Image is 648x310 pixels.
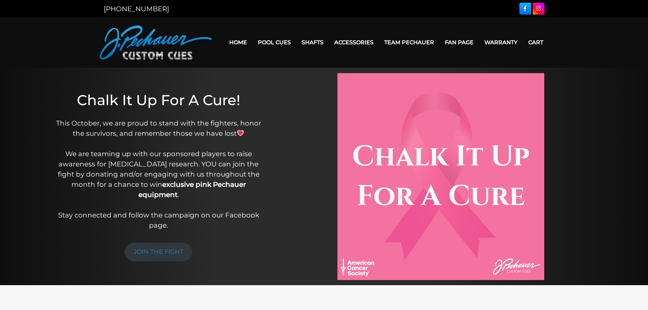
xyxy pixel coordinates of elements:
[329,34,379,51] a: Accessories
[252,34,296,51] a: Pool Cues
[125,243,192,261] a: JOIN THE FIGHT
[379,34,439,51] a: Team Pechauer
[237,130,244,136] img: 💗
[224,34,252,51] a: Home
[479,34,523,51] a: Warranty
[52,118,265,230] p: This October, we are proud to stand with the fighters, honor the survivors, and remember those we...
[104,5,169,13] a: [PHONE_NUMBER]
[138,180,246,199] strong: exclusive pink Pechauer equipment
[296,34,329,51] a: Shafts
[100,26,212,60] img: Pechauer Custom Cues
[439,34,479,51] a: Fan Page
[52,92,265,109] h1: Chalk It Up For A Cure!
[523,34,549,51] a: Cart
